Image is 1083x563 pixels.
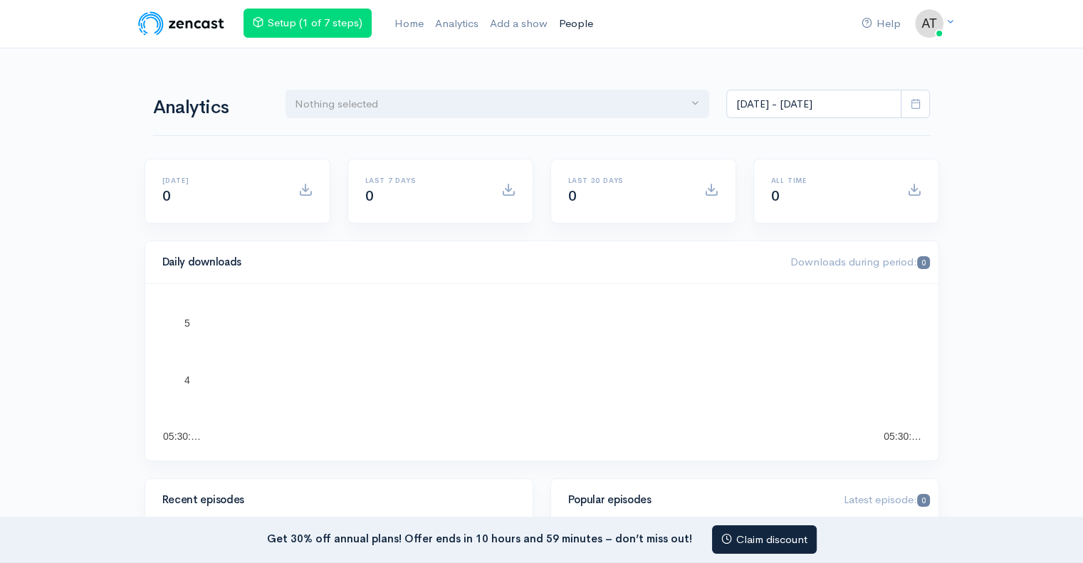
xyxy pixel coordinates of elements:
text: 05:30:… [163,430,201,441]
h4: Recent episodes [162,494,507,506]
span: 0 [365,187,374,205]
svg: A chart. [162,301,921,443]
h4: Popular episodes [568,494,827,506]
text: 4 [184,374,190,385]
a: Setup (1 of 7 steps) [244,9,372,38]
input: analytics date range selector [726,90,901,119]
span: 0 [917,256,929,270]
a: People [553,9,599,39]
a: Analytics [429,9,484,39]
strong: Get 30% off annual plans! Offer ends in 10 hours and 59 minutes – don’t miss out! [267,531,692,544]
span: 0 [771,187,780,205]
h6: All time [771,177,890,184]
a: Claim discount [712,525,817,554]
button: Nothing selected [286,90,710,119]
img: ZenCast Logo [136,9,226,38]
span: Latest episode: [844,493,929,506]
h4: Daily downloads [162,256,774,268]
text: 5 [184,317,190,329]
h6: [DATE] [162,177,281,184]
a: Add a show [484,9,553,39]
span: 0 [917,494,929,507]
div: Nothing selected [295,96,688,112]
span: Downloads during period: [790,255,929,268]
a: Help [856,9,906,39]
span: 0 [162,187,171,205]
h1: Analytics [153,98,268,118]
h6: Last 30 days [568,177,687,184]
text: 05:30:… [884,430,921,441]
span: 0 [568,187,577,205]
img: ... [915,9,943,38]
a: Home [389,9,429,39]
h6: Last 7 days [365,177,484,184]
